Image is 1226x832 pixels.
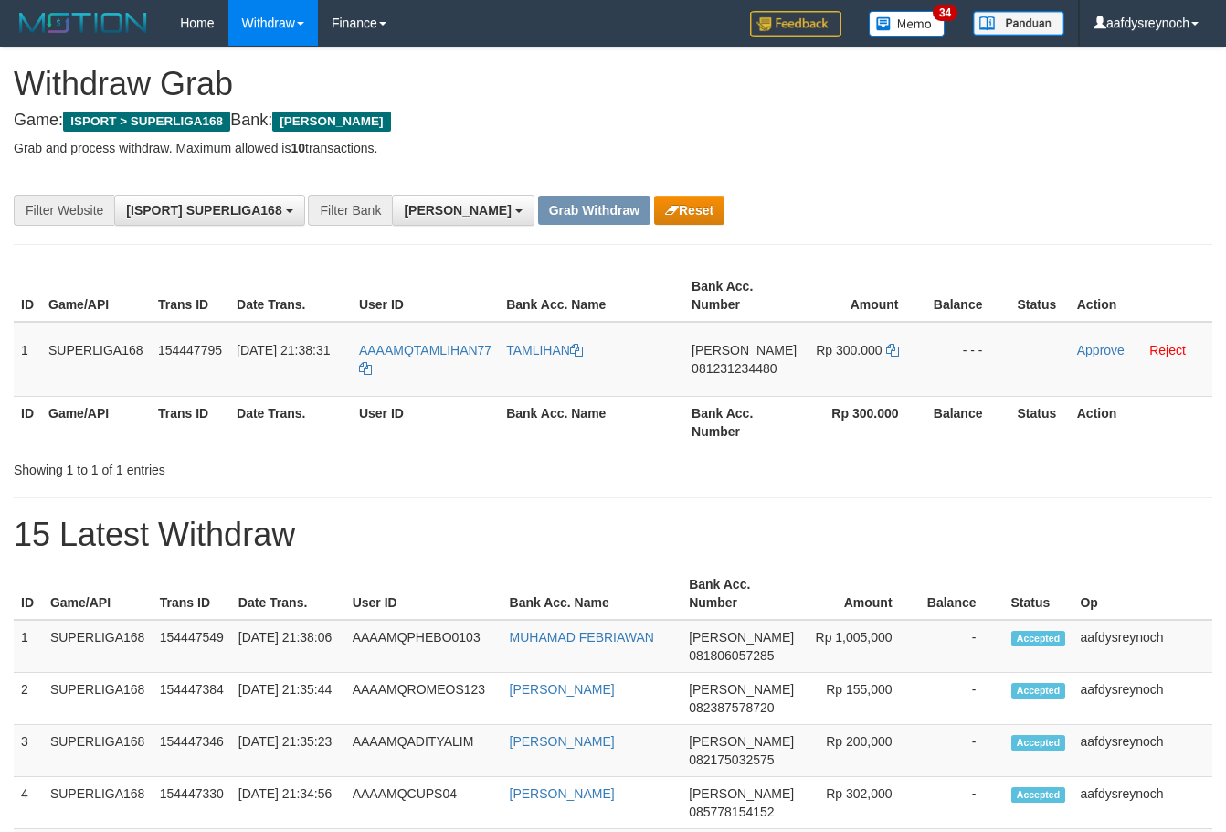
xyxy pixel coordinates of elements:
th: Bank Acc. Name [499,396,684,448]
h4: Game: Bank: [14,112,1212,130]
span: [PERSON_NAME] [689,734,794,749]
th: Trans ID [151,396,229,448]
span: Accepted [1011,735,1066,751]
td: - [920,777,1004,829]
div: Showing 1 to 1 of 1 entries [14,453,497,479]
a: AAAAMQTAMLIHAN77 [359,343,491,376]
span: Accepted [1011,787,1066,803]
strong: 10 [291,141,305,155]
td: [DATE] 21:35:23 [231,725,345,777]
td: SUPERLIGA168 [43,673,153,725]
span: 34 [933,5,957,21]
td: 154447346 [153,725,231,777]
span: [PERSON_NAME] [272,112,390,132]
td: 1 [14,322,41,397]
span: [DATE] 21:38:31 [237,343,330,357]
button: [ISPORT] SUPERLIGA168 [114,195,304,226]
td: AAAAMQCUPS04 [345,777,502,829]
h1: Withdraw Grab [14,66,1212,102]
td: 154447549 [153,620,231,673]
td: 4 [14,777,43,829]
th: Trans ID [151,270,229,322]
button: Reset [654,196,724,225]
td: SUPERLIGA168 [43,725,153,777]
td: aafdysreynoch [1073,673,1212,725]
a: Approve [1077,343,1125,357]
a: TAMLIHAN [506,343,583,357]
td: - [920,673,1004,725]
th: Trans ID [153,568,231,620]
td: aafdysreynoch [1073,620,1212,673]
th: Bank Acc. Name [499,270,684,322]
td: [DATE] 21:34:56 [231,777,345,829]
td: AAAAMQADITYALIM [345,725,502,777]
th: Balance [926,270,1010,322]
th: Game/API [41,396,151,448]
a: MUHAMAD FEBRIAWAN [510,630,654,645]
div: Filter Website [14,195,114,226]
img: panduan.png [973,11,1064,36]
span: Rp 300.000 [816,343,882,357]
p: Grab and process withdraw. Maximum allowed is transactions. [14,139,1212,157]
th: Action [1070,270,1212,322]
span: [ISPORT] SUPERLIGA168 [126,203,281,218]
td: SUPERLIGA168 [43,620,153,673]
span: Accepted [1011,631,1066,646]
th: ID [14,270,41,322]
button: [PERSON_NAME] [392,195,534,226]
td: 1 [14,620,43,673]
td: SUPERLIGA168 [41,322,151,397]
th: Bank Acc. Number [684,396,804,448]
span: [PERSON_NAME] [689,786,794,801]
th: Op [1073,568,1212,620]
img: Button%20Memo.svg [869,11,946,37]
th: Status [1009,270,1069,322]
span: [PERSON_NAME] [692,343,797,357]
th: Bank Acc. Number [682,568,801,620]
img: Feedback.jpg [750,11,841,37]
span: Copy 081231234480 to clipboard [692,361,777,376]
td: 154447330 [153,777,231,829]
th: Balance [920,568,1004,620]
span: Copy 082175032575 to clipboard [689,752,774,767]
span: Copy 081806057285 to clipboard [689,648,774,663]
th: Game/API [43,568,153,620]
th: ID [14,396,41,448]
td: - [920,620,1004,673]
td: Rp 200,000 [801,725,919,777]
th: Rp 300.000 [804,396,925,448]
th: Game/API [41,270,151,322]
td: AAAAMQPHEBO0103 [345,620,502,673]
span: Copy 082387578720 to clipboard [689,700,774,715]
td: [DATE] 21:38:06 [231,620,345,673]
span: [PERSON_NAME] [689,630,794,645]
th: Balance [926,396,1010,448]
a: [PERSON_NAME] [510,682,615,697]
a: Reject [1149,343,1186,357]
td: 154447384 [153,673,231,725]
th: User ID [345,568,502,620]
a: [PERSON_NAME] [510,734,615,749]
th: Date Trans. [229,270,352,322]
th: Status [1004,568,1073,620]
span: [PERSON_NAME] [404,203,511,218]
td: - [920,725,1004,777]
th: User ID [352,396,499,448]
td: aafdysreynoch [1073,777,1212,829]
h1: 15 Latest Withdraw [14,517,1212,553]
a: [PERSON_NAME] [510,786,615,801]
span: 154447795 [158,343,222,357]
div: Filter Bank [308,195,392,226]
th: Action [1070,396,1212,448]
td: [DATE] 21:35:44 [231,673,345,725]
td: - - - [926,322,1010,397]
td: aafdysreynoch [1073,725,1212,777]
td: Rp 302,000 [801,777,919,829]
th: Bank Acc. Number [684,270,804,322]
th: Status [1009,396,1069,448]
img: MOTION_logo.png [14,9,153,37]
a: Copy 300000 to clipboard [886,343,899,357]
span: ISPORT > SUPERLIGA168 [63,112,230,132]
td: Rp 155,000 [801,673,919,725]
td: AAAAMQROMEOS123 [345,673,502,725]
